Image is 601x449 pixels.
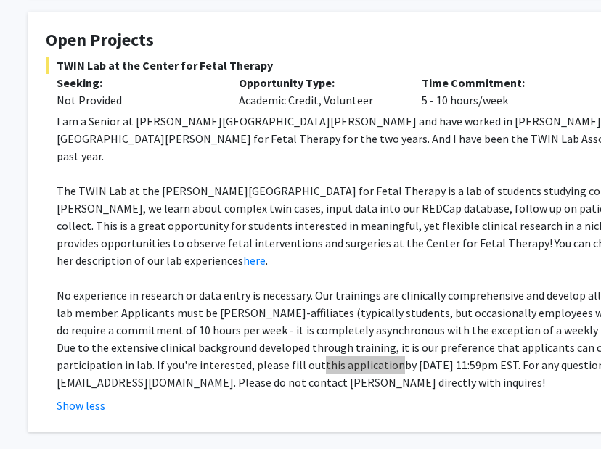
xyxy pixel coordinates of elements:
div: 5 - 10 hours/week [411,74,593,109]
iframe: Chat [11,384,62,438]
div: Academic Credit, Volunteer [228,74,410,109]
a: this application [326,358,405,372]
p: Time Commitment: [422,74,582,91]
button: Show less [57,397,105,414]
p: Opportunity Type: [239,74,399,91]
a: here [243,253,266,268]
p: Seeking: [57,74,217,91]
div: Not Provided [57,91,217,109]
